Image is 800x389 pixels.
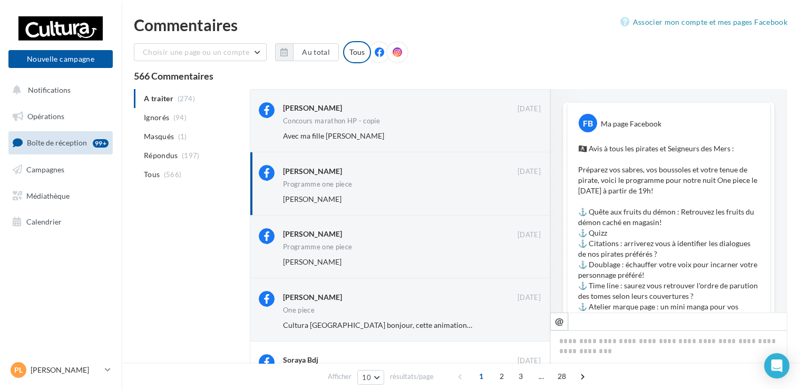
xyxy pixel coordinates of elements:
span: PL [14,365,23,375]
span: [DATE] [518,104,541,114]
div: 566 Commentaires [134,71,787,81]
div: FB [579,114,597,132]
a: Médiathèque [6,185,115,207]
i: @ [555,316,564,326]
span: (1) [178,132,187,141]
div: Programme one piece [283,181,352,188]
button: Notifications [6,79,111,101]
div: Concours marathon HP - copie [283,118,380,124]
div: 99+ [93,139,109,148]
a: Boîte de réception99+ [6,131,115,154]
button: Au total [275,43,339,61]
span: 10 [362,373,371,382]
span: Opérations [27,112,64,121]
button: Nouvelle campagne [8,50,113,68]
div: One piece [283,307,315,314]
span: Afficher [328,372,352,382]
a: PL [PERSON_NAME] [8,360,113,380]
a: Campagnes [6,159,115,181]
span: (94) [173,113,187,122]
span: résultats/page [390,372,434,382]
p: 🏴‍☠️ Avis à tous les pirates et Seigneurs des Mers : Préparez vos sabres, vos boussoles et votre ... [578,143,759,386]
span: 3 [512,368,529,385]
button: Au total [293,43,339,61]
a: Associer mon compte et mes pages Facebook [620,16,787,28]
span: Masqués [144,131,174,142]
div: Commentaires [134,17,787,33]
span: Cultura [GEOGRAPHIC_DATA] bonjour, cette animation est à partir de quel age ? [GEOGRAPHIC_DATA] [283,320,623,329]
p: [PERSON_NAME] [31,365,101,375]
span: Médiathèque [26,191,70,200]
a: Opérations [6,105,115,128]
div: Ma page Facebook [601,119,661,129]
span: ... [533,368,550,385]
span: 2 [493,368,510,385]
span: Avec ma fille [PERSON_NAME] [283,131,384,140]
span: [DATE] [518,293,541,303]
div: Tous [343,41,371,63]
span: Campagnes [26,165,64,174]
a: Calendrier [6,211,115,233]
button: 10 [357,370,384,385]
div: [PERSON_NAME] [283,292,342,303]
span: Notifications [28,85,71,94]
button: @ [550,313,568,330]
span: Répondus [144,150,178,161]
div: Programme one piece [283,244,352,250]
span: 28 [553,368,571,385]
div: [PERSON_NAME] [283,103,342,113]
span: [PERSON_NAME] [283,194,342,203]
span: [DATE] [518,167,541,177]
div: Soraya Bdj [283,355,318,365]
div: [PERSON_NAME] [283,229,342,239]
span: Boîte de réception [27,138,87,147]
span: Calendrier [26,217,62,226]
span: Ignorés [144,112,169,123]
span: [PERSON_NAME] [283,257,342,266]
span: Tous [144,169,160,180]
button: Choisir une page ou un compte [134,43,267,61]
span: [DATE] [518,230,541,240]
span: (566) [164,170,182,179]
span: Choisir une page ou un compte [143,47,249,56]
div: Open Intercom Messenger [764,353,789,378]
span: (197) [182,151,200,160]
div: [PERSON_NAME] [283,166,342,177]
span: [DATE] [518,356,541,366]
span: 1 [473,368,490,385]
